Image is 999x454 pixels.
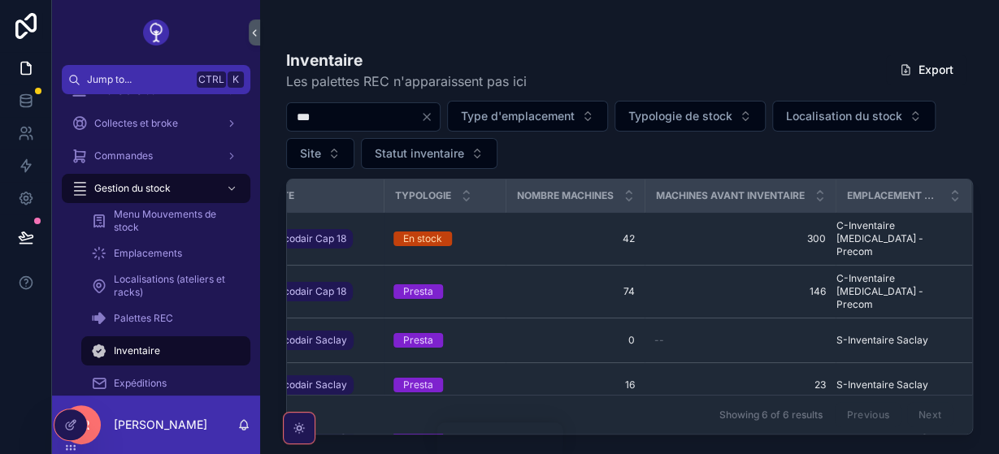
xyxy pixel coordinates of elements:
a: Ecodair Saclay [271,331,354,350]
span: Inventaire [114,344,160,357]
span: Emplacement d'inventaire [847,189,940,202]
a: Emplacements [81,239,250,268]
a: 23 [654,378,826,391]
a: 146 [654,285,826,298]
span: Palettes REC [114,312,173,325]
a: Ecodair Cap 18 [271,282,353,301]
span: Showing 6 of 6 results [719,409,822,422]
a: S-Inventaire Saclay [836,334,951,347]
div: En stock [403,231,442,246]
a: Expéditions [81,369,250,398]
span: Emplacements [114,247,182,260]
a: 300 [654,232,826,245]
a: S-Inventaire Saclay [836,378,951,391]
a: Presta [393,378,496,392]
span: Typologie de stock [628,108,732,124]
a: Ecodair Saclay [271,375,354,395]
p: [PERSON_NAME] [114,417,207,433]
span: S-Inventaire Saclay [836,378,928,391]
a: Ecodair Cap 18 [271,229,353,249]
span: K [229,73,242,86]
a: 0 [515,334,635,347]
h1: Inventaire [286,49,527,71]
span: Jump to... [87,73,190,86]
span: Machines avant inventaire [656,189,805,202]
a: C-Inventaire [MEDICAL_DATA] - Precom [836,219,951,258]
a: Collectes et broke [62,109,250,138]
a: Ecodair Cap 18 [271,279,374,305]
span: Les palettes REC n'apparaissent pas ici [286,71,527,91]
span: S-Inventaire Saclay [836,334,928,347]
a: 42 [515,232,635,245]
button: Select Button [447,101,608,132]
a: Localisations (ateliers et racks) [81,271,250,301]
span: Site [300,145,321,162]
a: Inventaire [81,336,250,365]
span: Nombre machines [517,189,614,202]
button: Select Button [615,101,766,132]
a: Ecodair Cap 18 [271,226,374,252]
span: Commandes [94,149,153,162]
span: Ecodair Saclay [278,334,347,347]
a: Gestion du stock [62,174,250,203]
a: Presta [393,284,496,299]
a: Menu Mouvements de stock [81,206,250,236]
span: Ecodair Cap 18 [278,285,346,298]
div: Presta [403,333,433,348]
span: Ecodair Saclay [278,378,347,391]
a: C-Inventaire [MEDICAL_DATA] - Precom [836,272,951,311]
div: Presta [403,284,433,299]
span: Localisation du stock [786,108,902,124]
div: scrollable content [52,94,260,396]
button: Clear [420,110,440,123]
a: 16 [515,378,635,391]
button: Select Button [286,138,354,169]
a: En stock [393,231,496,246]
span: Localisations (ateliers et racks) [114,273,234,299]
a: Palettes REC [81,304,250,333]
span: Collectes et broke [94,117,178,130]
a: -- [654,334,826,347]
a: Commandes [62,141,250,171]
a: Ecodair Saclay [271,327,374,353]
a: Presta [393,333,496,348]
img: App logo [143,19,169,45]
button: Export [886,55,966,84]
span: Type d'emplacement [461,108,575,124]
span: Ecodair Cap 18 [278,232,346,245]
span: Typologie [395,189,451,202]
span: Menu Mouvements de stock [114,208,234,234]
span: Gestion du stock [94,182,171,195]
button: Select Button [772,101,936,132]
span: Statut inventaire [375,145,464,162]
a: 74 [515,285,635,298]
span: Expéditions [114,377,167,390]
button: Select Button [361,138,497,169]
a: Ecodair Saclay [271,372,374,398]
span: -- [654,334,664,347]
button: Jump to...CtrlK [62,65,250,94]
div: Presta [403,378,433,392]
span: Ctrl [197,71,226,88]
